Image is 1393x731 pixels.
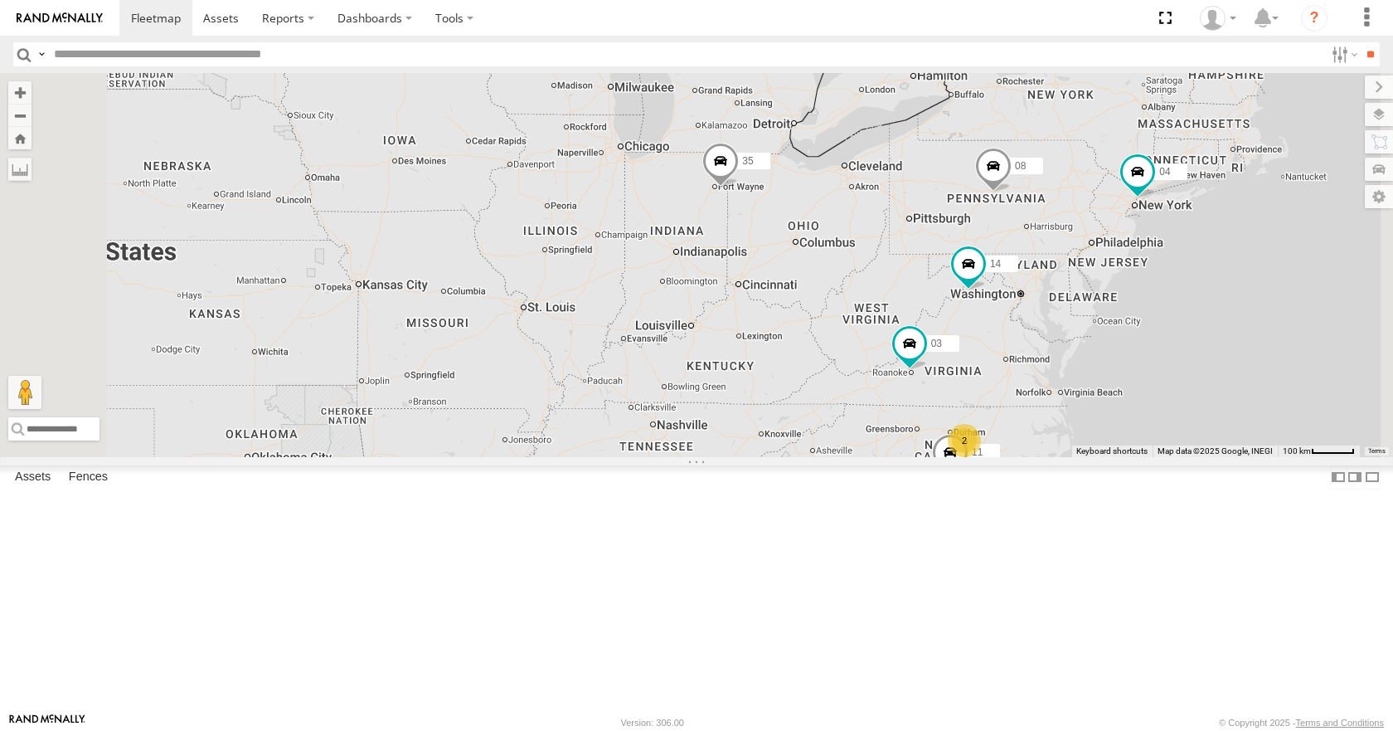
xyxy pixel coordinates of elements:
[1301,5,1327,32] i: ?
[931,338,942,349] span: 03
[1159,166,1170,178] span: 04
[8,81,32,104] button: Zoom in
[1158,446,1273,456] span: Map data ©2025 Google, INEGI
[1325,42,1361,66] label: Search Filter Options
[990,258,1001,270] span: 14
[948,424,981,457] div: 2
[1368,447,1386,454] a: Terms (opens in new tab)
[8,104,32,127] button: Zoom out
[1194,6,1242,31] div: Aaron Kuchrawy
[9,714,85,731] a: Visit our Website
[35,42,48,66] label: Search Query
[8,127,32,149] button: Zoom Home
[1219,718,1384,728] div: © Copyright 2025 -
[8,158,32,181] label: Measure
[742,155,753,167] span: 35
[621,718,684,728] div: Version: 306.00
[1330,465,1347,490] label: Dock Summary Table to the Left
[7,466,59,490] label: Assets
[1365,185,1393,208] label: Map Settings
[17,12,103,24] img: rand-logo.svg
[8,376,41,409] button: Drag Pegman onto the map to open Street View
[1278,446,1360,457] button: Map Scale: 100 km per 49 pixels
[1364,465,1381,490] label: Hide Summary Table
[61,466,116,490] label: Fences
[1076,446,1148,457] button: Keyboard shortcuts
[1015,161,1026,173] span: 08
[1283,446,1311,456] span: 100 km
[1296,718,1384,728] a: Terms and Conditions
[1347,465,1363,490] label: Dock Summary Table to the Right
